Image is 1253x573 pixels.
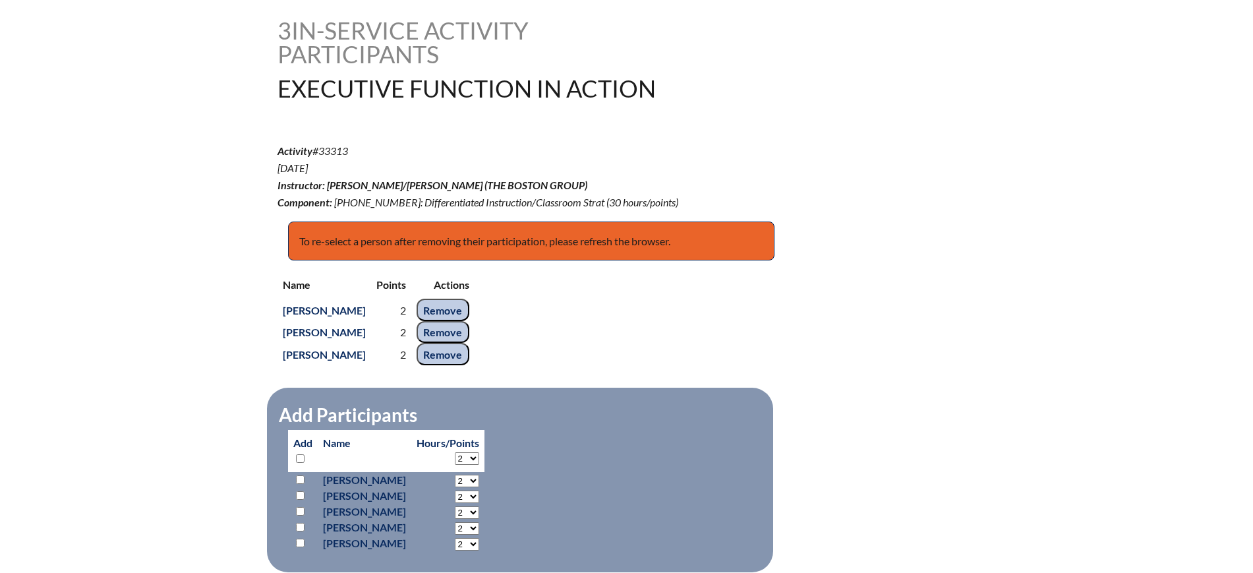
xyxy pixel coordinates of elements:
[277,76,711,100] h1: Executive Function in Action
[283,276,366,293] p: Name
[323,535,406,551] p: [PERSON_NAME]
[376,276,406,293] p: Points
[323,504,406,520] p: [PERSON_NAME]
[277,346,371,363] a: [PERSON_NAME]
[293,435,312,467] p: Add
[323,488,406,504] p: [PERSON_NAME]
[417,276,469,293] p: Actions
[277,142,742,211] p: #33313
[277,404,419,426] legend: Add Participants
[288,222,774,261] p: To re-select a person after removing their participation, please refresh the browser.
[606,196,678,208] span: (30 hours/points)
[417,299,469,321] input: Remove
[371,299,411,321] td: 2
[417,435,479,451] p: Hours/Points
[323,520,406,535] p: [PERSON_NAME]
[327,179,587,191] span: [PERSON_NAME]/[PERSON_NAME] (The Boston Group)
[277,162,308,174] span: [DATE]
[323,472,406,488] p: [PERSON_NAME]
[371,321,411,344] td: 2
[277,323,371,341] a: [PERSON_NAME]
[277,144,312,157] b: Activity
[417,321,469,344] input: Remove
[277,301,371,319] a: [PERSON_NAME]
[277,196,332,208] b: Component:
[417,343,469,365] input: Remove
[277,16,291,45] span: 3
[371,343,411,365] td: 2
[334,196,604,208] span: [PHONE_NUMBER]: Differentiated Instruction/Classroom Strat
[323,435,406,451] p: Name
[277,18,543,66] h1: In-service Activity Participants
[277,179,325,191] b: Instructor:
